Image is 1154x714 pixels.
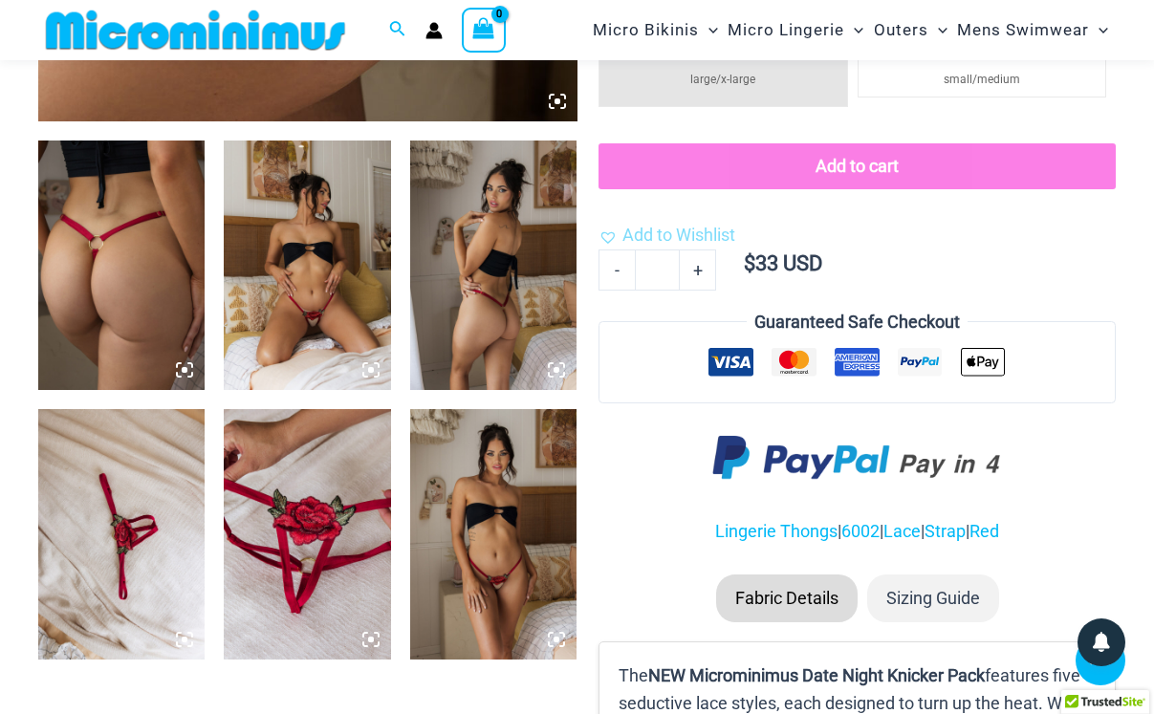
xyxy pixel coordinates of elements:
[599,249,635,290] a: -
[699,6,718,54] span: Menu Toggle
[38,9,353,52] img: MM SHOP LOGO FLAT
[635,249,680,290] input: Product quantity
[841,521,880,541] a: 6002
[744,251,822,275] bdi: 33 USD
[224,141,390,391] img: Carla Red 6002 Bottom
[38,409,205,660] img: Carla Red 6002 Bottom
[1089,6,1108,54] span: Menu Toggle
[874,6,928,54] span: Outers
[410,141,577,391] img: Carla Red 6002 Bottom
[585,3,1116,57] nav: Site Navigation
[38,141,205,391] img: Carla Red 6002 Bottom
[425,22,443,39] a: Account icon link
[593,6,699,54] span: Micro Bikinis
[869,6,952,54] a: OutersMenu ToggleMenu Toggle
[680,249,716,290] a: +
[462,8,506,52] a: View Shopping Cart, empty
[599,59,847,107] li: large/x-large
[224,409,390,660] img: Carla Red 6002 Bottom
[883,521,921,541] a: Lace
[599,221,735,249] a: Add to Wishlist
[410,409,577,660] img: Carla Red 6002 Bottom
[969,521,999,541] a: Red
[728,6,844,54] span: Micro Lingerie
[389,18,406,42] a: Search icon link
[588,6,723,54] a: Micro BikinisMenu ToggleMenu Toggle
[690,73,755,86] span: large/x-large
[744,251,755,275] span: $
[944,73,1020,86] span: small/medium
[723,6,868,54] a: Micro LingerieMenu ToggleMenu Toggle
[957,6,1089,54] span: Mens Swimwear
[858,59,1106,97] li: small/medium
[844,6,863,54] span: Menu Toggle
[925,521,966,541] a: Strap
[648,665,985,685] b: NEW Microminimus Date Night Knicker Pack
[622,225,735,245] span: Add to Wishlist
[599,143,1116,189] button: Add to cart
[716,574,858,622] li: Fabric Details
[715,521,838,541] a: Lingerie Thongs
[952,6,1113,54] a: Mens SwimwearMenu ToggleMenu Toggle
[867,574,999,622] li: Sizing Guide
[928,6,947,54] span: Menu Toggle
[747,308,968,336] legend: Guaranteed Safe Checkout
[599,517,1116,546] p: | | | |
